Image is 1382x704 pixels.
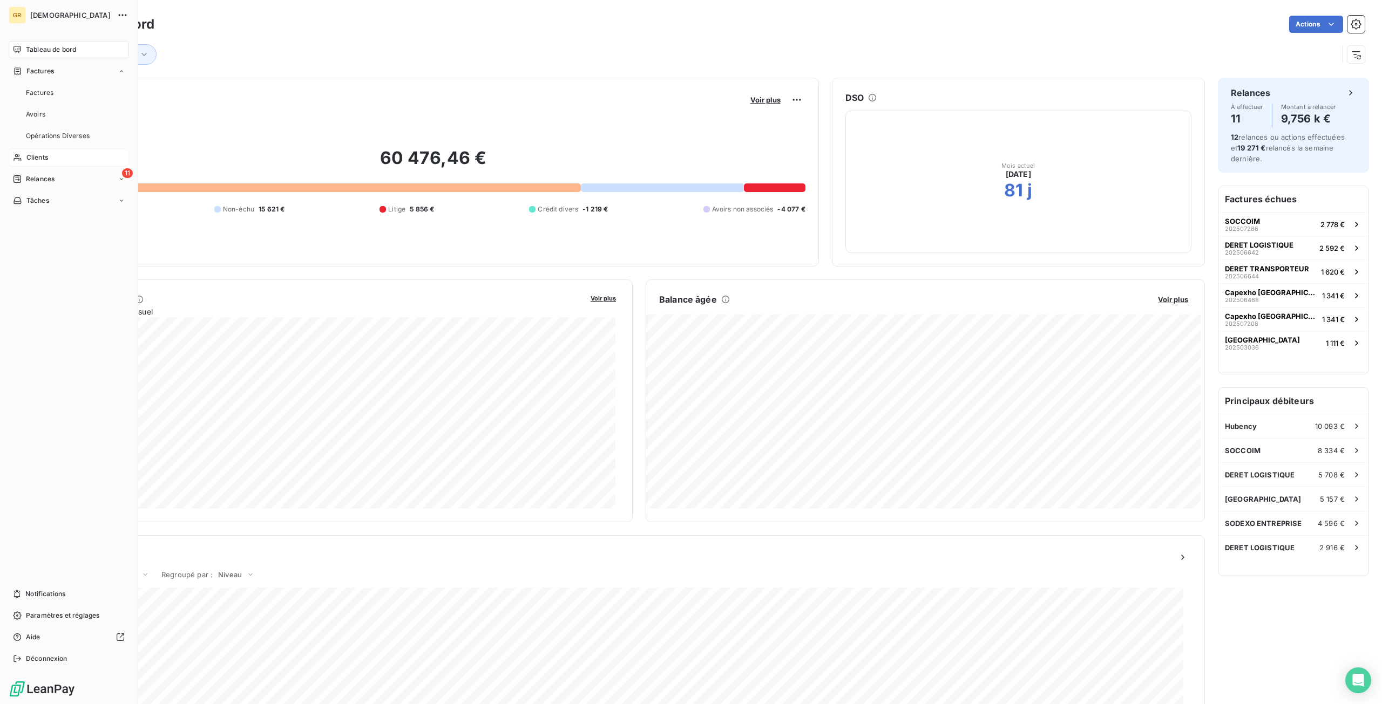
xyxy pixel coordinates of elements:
[1225,519,1302,528] span: SODEXO ENTREPRISE
[1027,180,1032,201] h2: j
[9,680,76,698] img: Logo LeanPay
[1322,291,1345,300] span: 1 341 €
[388,204,405,214] span: Litige
[1218,307,1369,331] button: Capexho [GEOGRAPHIC_DATA]2025072081 341 €
[1225,273,1259,279] span: 202506644
[1218,186,1369,212] h6: Factures échues
[1225,446,1261,455] span: SOCCOIM
[1231,133,1238,141] span: 12
[1225,422,1257,430] span: Hubency
[712,204,774,214] span: Avoirs non associés
[1231,86,1270,99] h6: Relances
[1281,104,1336,110] span: Montant à relancer
[9,628,129,646] a: Aide
[26,196,49,206] span: Tâches
[1225,312,1318,320] span: Capexho [GEOGRAPHIC_DATA]
[1289,16,1343,33] button: Actions
[1218,236,1369,259] button: DERET LOGISTIQUE2025066422 592 €
[1006,169,1031,180] span: [DATE]
[1315,422,1345,430] span: 10 093 €
[61,306,583,317] span: Chiffre d'affaires mensuel
[750,95,781,104] span: Voir plus
[538,204,578,214] span: Crédit divers
[1225,320,1258,327] span: 202507208
[1158,295,1188,304] span: Voir plus
[777,204,805,214] span: -4 077 €
[26,174,55,184] span: Relances
[1318,470,1345,479] span: 5 708 €
[26,611,99,620] span: Paramètres et réglages
[1001,162,1035,169] span: Mois actuel
[1319,244,1345,252] span: 2 592 €
[747,95,784,105] button: Voir plus
[1318,446,1345,455] span: 8 334 €
[26,153,48,162] span: Clients
[1225,249,1259,256] span: 202506642
[1218,331,1369,354] button: [GEOGRAPHIC_DATA]2025030361 111 €
[1155,295,1191,304] button: Voir plus
[1326,339,1345,347] span: 1 111 €
[845,91,864,104] h6: DSO
[26,88,53,98] span: Factures
[1281,110,1336,127] h4: 9,756 k €
[1225,264,1309,273] span: DERET TRANSPORTEUR
[1321,268,1345,276] span: 1 620 €
[582,204,608,214] span: -1 219 €
[26,45,76,54] span: Tableau de bord
[1320,495,1345,503] span: 5 157 €
[1345,667,1371,693] div: Open Intercom Messenger
[1218,388,1369,414] h6: Principaux débiteurs
[161,570,213,579] span: Regroupé par :
[1225,241,1293,249] span: DERET LOGISTIQUE
[1225,543,1295,552] span: DERET LOGISTIQUE
[26,654,67,664] span: Déconnexion
[26,66,54,76] span: Factures
[1322,315,1345,324] span: 1 341 €
[1225,336,1300,344] span: [GEOGRAPHIC_DATA]
[30,11,111,19] span: [DEMOGRAPHIC_DATA]
[1237,143,1265,152] span: 19 271 €
[1318,519,1345,528] span: 4 596 €
[26,632,40,642] span: Aide
[9,6,26,24] div: GR
[26,110,45,119] span: Avoirs
[223,204,254,214] span: Non-échu
[25,589,65,599] span: Notifications
[591,295,616,302] span: Voir plus
[1225,470,1295,479] span: DERET LOGISTIQUE
[1218,283,1369,307] button: Capexho [GEOGRAPHIC_DATA]2025064681 341 €
[587,293,619,303] button: Voir plus
[1231,104,1263,110] span: À effectuer
[1225,344,1259,351] span: 202503036
[1225,225,1258,232] span: 202507286
[1218,259,1369,283] button: DERET TRANSPORTEUR2025066441 620 €
[1320,220,1345,229] span: 2 778 €
[410,204,434,214] span: 5 856 €
[1004,180,1023,201] h2: 81
[26,131,90,141] span: Opérations Diverses
[659,293,717,306] h6: Balance âgée
[1231,110,1263,127] h4: 11
[1231,133,1345,163] span: relances ou actions effectuées et relancés la semaine dernière.
[1225,495,1302,503] span: [GEOGRAPHIC_DATA]
[1225,288,1318,297] span: Capexho [GEOGRAPHIC_DATA]
[122,168,133,178] span: 11
[1225,297,1259,303] span: 202506468
[218,570,242,579] span: Niveau
[1218,212,1369,236] button: SOCCOIM2025072862 778 €
[61,147,805,180] h2: 60 476,46 €
[1319,543,1345,552] span: 2 916 €
[259,204,284,214] span: 15 621 €
[1225,217,1260,225] span: SOCCOIM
